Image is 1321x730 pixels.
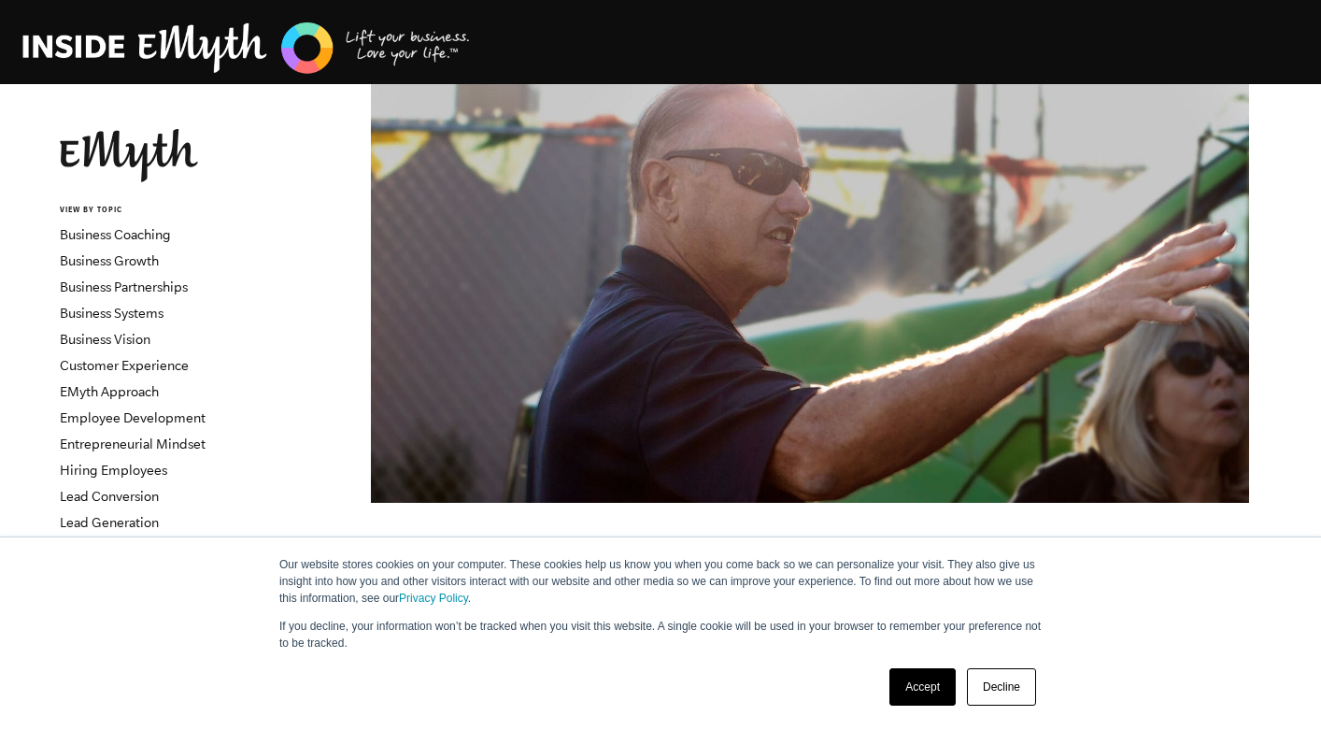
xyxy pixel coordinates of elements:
[22,20,471,77] img: EMyth Business Coaching
[60,227,171,242] a: Business Coaching
[60,253,159,268] a: Business Growth
[60,463,167,478] a: Hiring Employees
[60,129,198,182] img: EMyth
[60,358,189,373] a: Customer Experience
[60,410,206,425] a: Employee Development
[60,489,159,504] a: Lead Conversion
[967,668,1036,706] a: Decline
[60,332,150,347] a: Business Vision
[60,384,159,399] a: EMyth Approach
[60,437,206,451] a: Entrepreneurial Mindset
[60,205,285,217] h6: VIEW BY TOPIC
[279,556,1042,607] p: Our website stores cookies on your computer. These cookies help us know you when you come back so...
[399,592,468,605] a: Privacy Policy
[889,668,956,706] a: Accept
[60,515,159,530] a: Lead Generation
[60,279,188,294] a: Business Partnerships
[279,618,1042,651] p: If you decline, your information won’t be tracked when you visit this website. A single cookie wi...
[60,306,163,321] a: Business Systems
